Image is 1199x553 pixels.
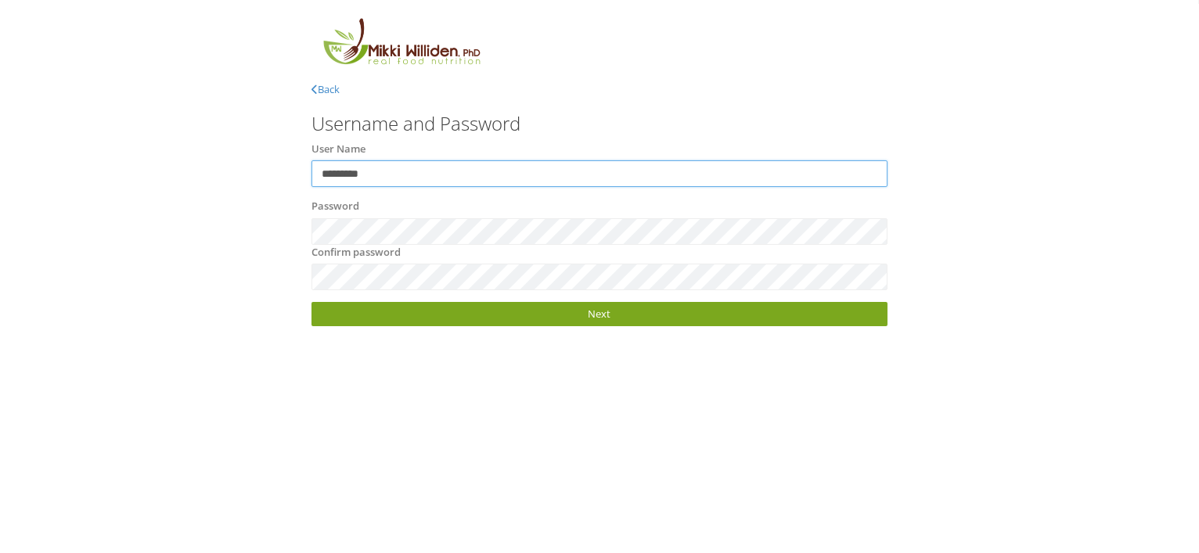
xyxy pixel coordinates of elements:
[311,16,490,74] img: MikkiLogoMain.png
[311,245,401,260] label: Confirm password
[311,113,888,134] h3: Username and Password
[311,142,365,157] label: User Name
[311,82,340,96] a: Back
[311,302,888,326] a: Next
[311,199,359,214] label: Password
